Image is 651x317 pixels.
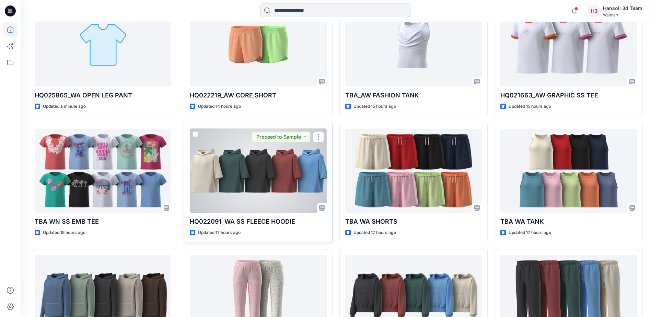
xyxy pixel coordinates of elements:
[509,229,551,236] p: Updated 17 hours ago
[353,229,396,236] p: Updated 17 hours ago
[603,12,642,17] div: Walmart
[190,2,326,86] a: HQ022219_AW CORE SHORT
[509,103,551,110] p: Updated 15 hours ago
[35,91,171,100] p: HQ025865_WA OPEN LEG PANT
[345,2,482,86] a: TBA_AW FASHION TANK
[190,91,326,100] p: HQ022219_AW CORE SHORT
[35,217,171,226] p: TBA WN SS EMB TEE
[500,217,637,226] p: TBA WA TANK
[345,129,482,213] a: TBA WA SHORTS
[500,2,637,86] a: HQ021663_AW GRAPHIC SS TEE
[345,91,482,100] p: TBA_AW FASHION TANK
[190,217,326,226] p: HQ022091_WA SS FLEECE HOODIE
[35,129,171,213] a: TBA WN SS EMB TEE
[198,103,241,110] p: Updated 14 hours ago
[353,103,396,110] p: Updated 15 hours ago
[190,129,326,213] a: HQ022091_WA SS FLEECE HOODIE
[198,229,241,236] p: Updated 17 hours ago
[35,2,171,86] a: HQ025865_WA OPEN LEG PANT
[43,229,85,236] p: Updated 15 hours ago
[588,5,600,17] div: H3
[603,4,642,12] div: Hansoll 3d Team
[345,217,482,226] p: TBA WA SHORTS
[500,91,637,100] p: HQ021663_AW GRAPHIC SS TEE
[43,103,86,110] p: Updated a minute ago
[500,129,637,213] a: TBA WA TANK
